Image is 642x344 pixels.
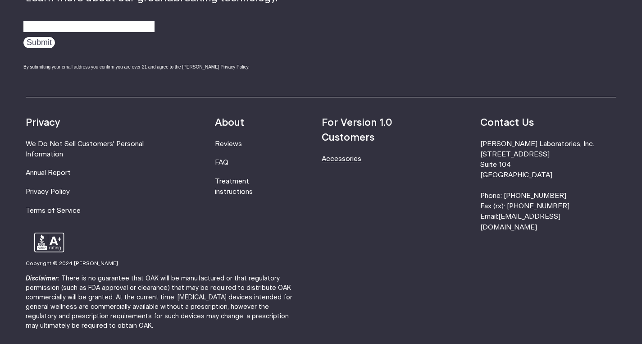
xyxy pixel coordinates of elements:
[26,207,81,214] a: Terms of Service
[215,118,244,128] strong: About
[215,159,228,166] a: FAQ
[26,275,59,282] strong: Disclaimer:
[26,274,301,330] p: There is no guarantee that OAK will be manufactured or that regulatory permission (such as FDA ap...
[322,118,392,142] strong: For Version 1.0 Customers
[322,156,361,162] a: Accessories
[23,37,55,48] input: Submit
[26,170,71,176] a: Annual Report
[480,213,560,230] a: [EMAIL_ADDRESS][DOMAIN_NAME]
[480,118,534,128] strong: Contact Us
[23,64,278,70] div: By submitting your email address you confirm you are over 21 and agree to the [PERSON_NAME] Priva...
[26,141,144,158] a: We Do Not Sell Customers' Personal Information
[26,261,118,266] small: Copyright © 2024 [PERSON_NAME]
[26,188,70,195] a: Privacy Policy
[26,118,60,128] strong: Privacy
[480,139,616,233] li: [PERSON_NAME] Laboratories, Inc. [STREET_ADDRESS] Suite 104 [GEOGRAPHIC_DATA] Phone: [PHONE_NUMBE...
[215,178,253,195] a: Treatment instructions
[215,141,242,147] a: Reviews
